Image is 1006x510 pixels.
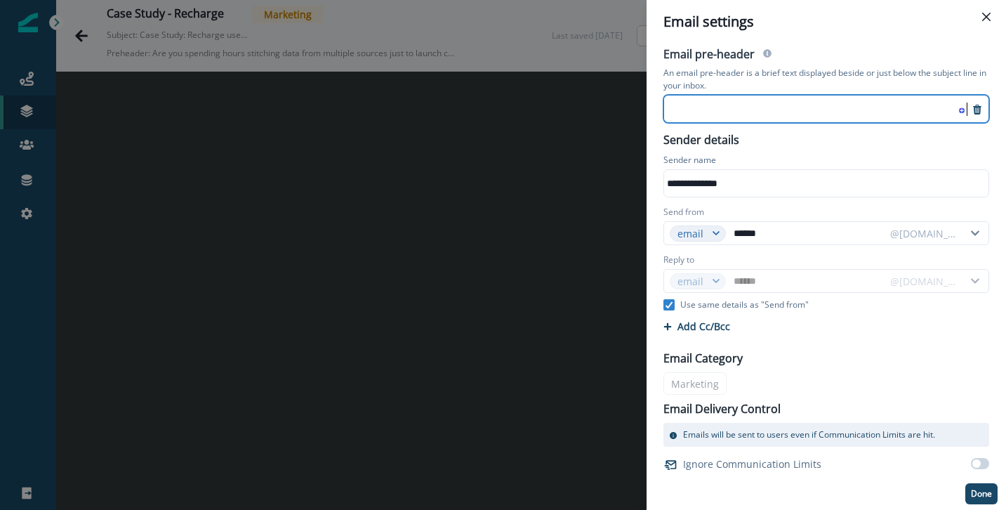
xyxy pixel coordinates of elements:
label: Send from [663,206,704,218]
h2: Email pre-header [663,48,755,64]
p: Emails will be sent to users even if Communication Limits are hit. [683,429,935,441]
div: Email settings [663,11,989,32]
p: Done [971,489,992,499]
div: email [677,226,706,241]
button: Done [965,483,998,504]
svg: remove-preheader [972,104,983,115]
p: Sender details [655,129,748,148]
p: Email Delivery Control [663,400,781,417]
button: Close [975,6,998,28]
p: Sender name [663,154,716,169]
p: An email pre-header is a brief text displayed beside or just below the subject line in your inbox. [663,64,989,95]
div: @[DOMAIN_NAME] [890,226,958,241]
p: Use same details as "Send from" [680,299,809,311]
button: Add Cc/Bcc [663,320,730,333]
label: Reply to [663,254,694,266]
p: Ignore Communication Limits [683,457,821,471]
p: Email Category [663,350,743,367]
